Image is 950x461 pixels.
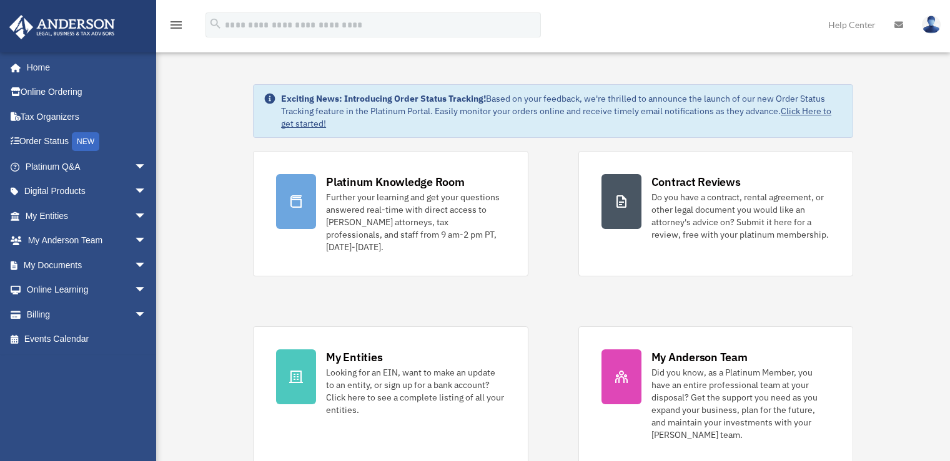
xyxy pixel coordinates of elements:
a: Home [9,55,159,80]
i: menu [169,17,184,32]
strong: Exciting News: Introducing Order Status Tracking! [281,93,486,104]
a: Tax Organizers [9,104,166,129]
a: My Anderson Teamarrow_drop_down [9,228,166,253]
div: My Anderson Team [651,349,748,365]
div: Contract Reviews [651,174,741,190]
div: Based on your feedback, we're thrilled to announce the launch of our new Order Status Tracking fe... [281,92,843,130]
span: arrow_drop_down [134,154,159,180]
a: Platinum Q&Aarrow_drop_down [9,154,166,179]
a: My Entitiesarrow_drop_down [9,203,166,228]
span: arrow_drop_down [134,228,159,254]
a: Click Here to get started! [281,105,831,129]
div: My Entities [326,349,382,365]
span: arrow_drop_down [134,253,159,278]
div: Do you have a contract, rental agreement, or other legal document you would like an attorney's ad... [651,191,830,241]
a: Online Ordering [9,80,166,105]
img: User Pic [922,16,941,34]
a: Digital Productsarrow_drop_down [9,179,166,204]
span: arrow_drop_down [134,302,159,328]
div: NEW [72,132,99,151]
i: search [209,17,222,31]
img: Anderson Advisors Platinum Portal [6,15,119,39]
a: menu [169,22,184,32]
div: Platinum Knowledge Room [326,174,465,190]
a: My Documentsarrow_drop_down [9,253,166,278]
a: Online Learningarrow_drop_down [9,278,166,303]
span: arrow_drop_down [134,179,159,205]
div: Further your learning and get your questions answered real-time with direct access to [PERSON_NAM... [326,191,505,253]
a: Platinum Knowledge Room Further your learning and get your questions answered real-time with dire... [253,151,528,276]
a: Order StatusNEW [9,129,166,155]
a: Billingarrow_drop_down [9,302,166,327]
div: Looking for an EIN, want to make an update to an entity, or sign up for a bank account? Click her... [326,366,505,416]
span: arrow_drop_down [134,278,159,303]
a: Contract Reviews Do you have a contract, rental agreement, or other legal document you would like... [578,151,853,276]
div: Did you know, as a Platinum Member, you have an entire professional team at your disposal? Get th... [651,366,830,441]
span: arrow_drop_down [134,203,159,229]
a: Events Calendar [9,327,166,352]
